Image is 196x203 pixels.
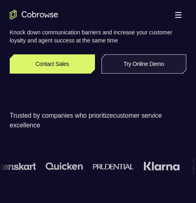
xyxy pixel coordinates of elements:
[101,54,187,74] a: Try Online Demo
[93,163,134,169] img: prudential
[10,54,95,74] a: Contact Sales
[46,160,83,172] img: quicken
[10,10,58,19] a: Go to the home page
[10,28,186,44] p: Knock down communication barriers and increase your customer loyalty and agent success at the sam...
[143,161,180,171] img: Klarna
